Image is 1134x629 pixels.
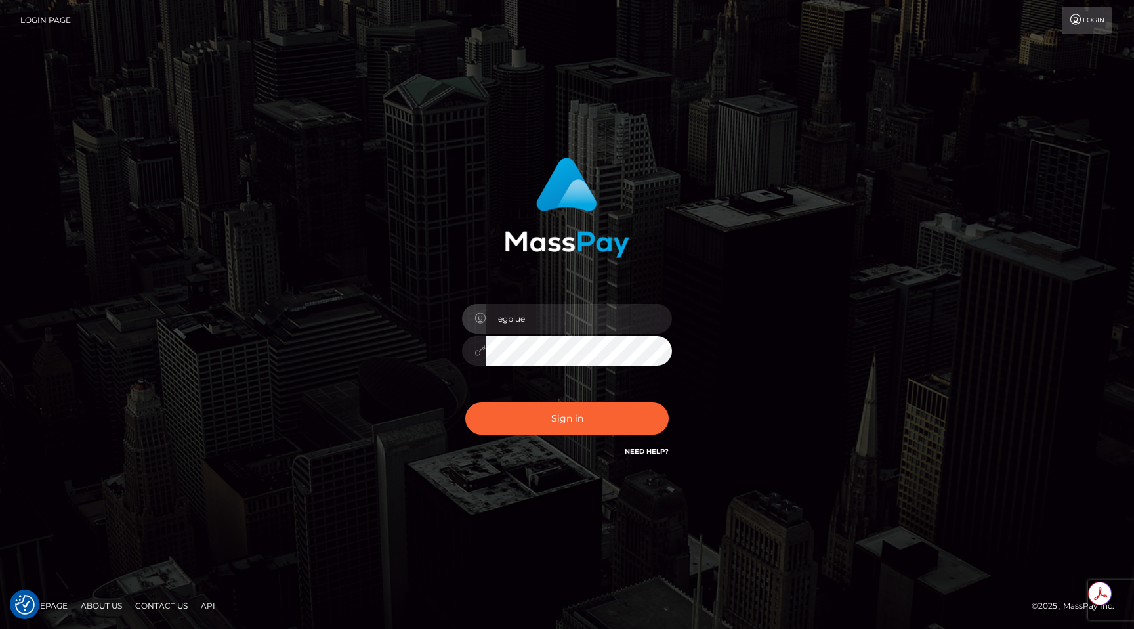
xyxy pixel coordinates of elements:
button: Consent Preferences [15,595,35,615]
img: MassPay Login [505,158,629,258]
a: Login Page [20,7,71,34]
div: © 2025 , MassPay Inc. [1032,599,1124,613]
a: Need Help? [625,447,669,456]
input: Username... [486,304,672,334]
img: Revisit consent button [15,595,35,615]
button: Sign in [465,402,669,435]
a: Login [1062,7,1112,34]
a: About Us [75,596,127,616]
a: Homepage [14,596,73,616]
a: API [196,596,220,616]
a: Contact Us [130,596,193,616]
